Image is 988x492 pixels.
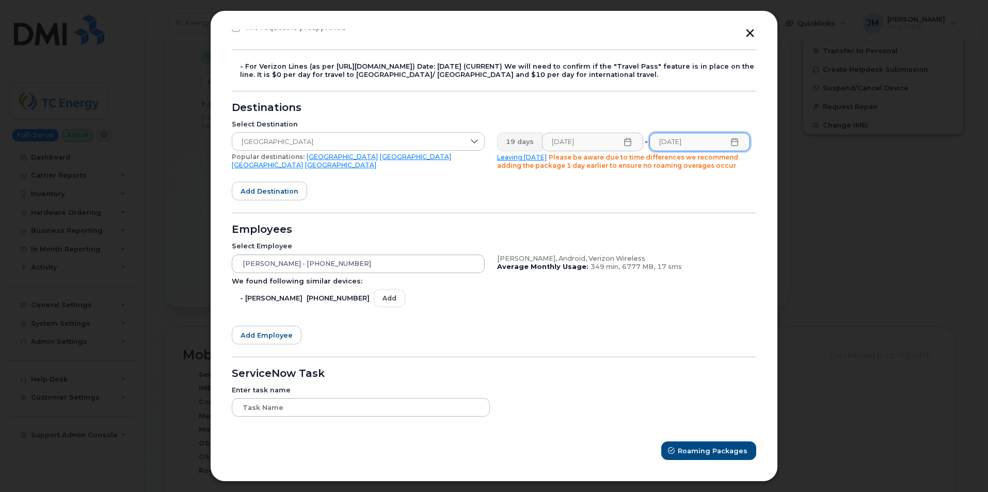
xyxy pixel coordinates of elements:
span: Please be aware due to time differences we recommend adding the package 1 day earlier to ensure n... [497,153,738,169]
span: 6777 MB, [622,263,655,271]
div: We found following similar devices: [232,277,485,285]
a: [GEOGRAPHIC_DATA] [380,153,451,161]
iframe: Messenger Launcher [943,447,980,484]
a: Leaving [DATE] [497,153,547,161]
input: Task Name [232,398,490,417]
span: Add destination [241,186,298,196]
button: Add employee [232,326,301,344]
input: Search device [232,255,485,273]
button: Add destination [232,182,307,200]
div: - [643,133,650,151]
a: [GEOGRAPHIC_DATA] [307,153,378,161]
div: Destinations [232,104,756,112]
span: 17 sms [657,263,682,271]
span: Italy [232,133,465,151]
span: [PHONE_NUMBER] [307,294,370,303]
b: Average Monthly Usage: [497,263,588,271]
span: Popular destinations: [232,153,305,161]
button: Add [374,289,405,307]
span: Add employee [241,330,293,340]
a: [GEOGRAPHIC_DATA] [232,161,303,169]
div: [PERSON_NAME], Android, Verizon Wireless [497,255,750,263]
div: Enter task name [232,386,756,394]
div: Employees [232,226,756,234]
span: - [PERSON_NAME] [240,294,302,303]
div: ServiceNow Task [232,370,756,378]
span: 349 min, [591,263,620,271]
input: Please fill out this field [542,133,643,151]
input: Please fill out this field [649,133,751,151]
div: Select Destination [232,120,485,129]
div: - For Verizon Lines (as per [URL][DOMAIN_NAME]) Date: [DATE] (CURRENT) We will need to confirm if... [240,62,756,78]
div: Select Employee [232,242,485,250]
button: Roaming Packages [661,441,756,460]
span: The request is preapproved [244,24,346,31]
span: Roaming Packages [678,446,747,456]
a: [GEOGRAPHIC_DATA] [305,161,376,169]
